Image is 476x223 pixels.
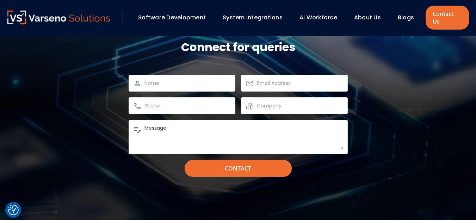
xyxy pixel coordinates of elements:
[246,79,254,88] img: mail-icon.png
[133,79,142,88] img: person-icon.png
[354,13,381,21] a: About Us
[138,13,206,21] a: Software Development
[246,102,254,110] img: company-icon.png
[133,102,142,110] img: call-icon.png
[257,101,343,110] input: Company
[219,12,292,24] div: System Integrations
[144,124,343,150] textarea: Message
[351,12,391,24] div: About Us
[185,160,292,177] input: Contact
[181,39,295,55] h2: Connect for queries
[296,12,347,24] div: AI Workforce
[426,6,469,30] a: Contact Us
[135,12,216,24] div: Software Development
[8,205,19,215] button: Cookie Settings
[7,11,110,24] img: Varseno Solutions – Product Engineering & IT Services
[398,13,414,21] a: Blogs
[223,13,283,21] a: System Integrations
[7,11,110,25] a: Varseno Solutions – Product Engineering & IT Services
[394,12,424,24] div: Blogs
[144,101,231,110] input: Phone
[299,13,337,21] a: AI Workforce
[133,125,142,133] img: edit-icon.png
[144,79,231,87] input: Name
[257,79,343,87] input: Email Address
[8,205,19,215] img: Revisit consent button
